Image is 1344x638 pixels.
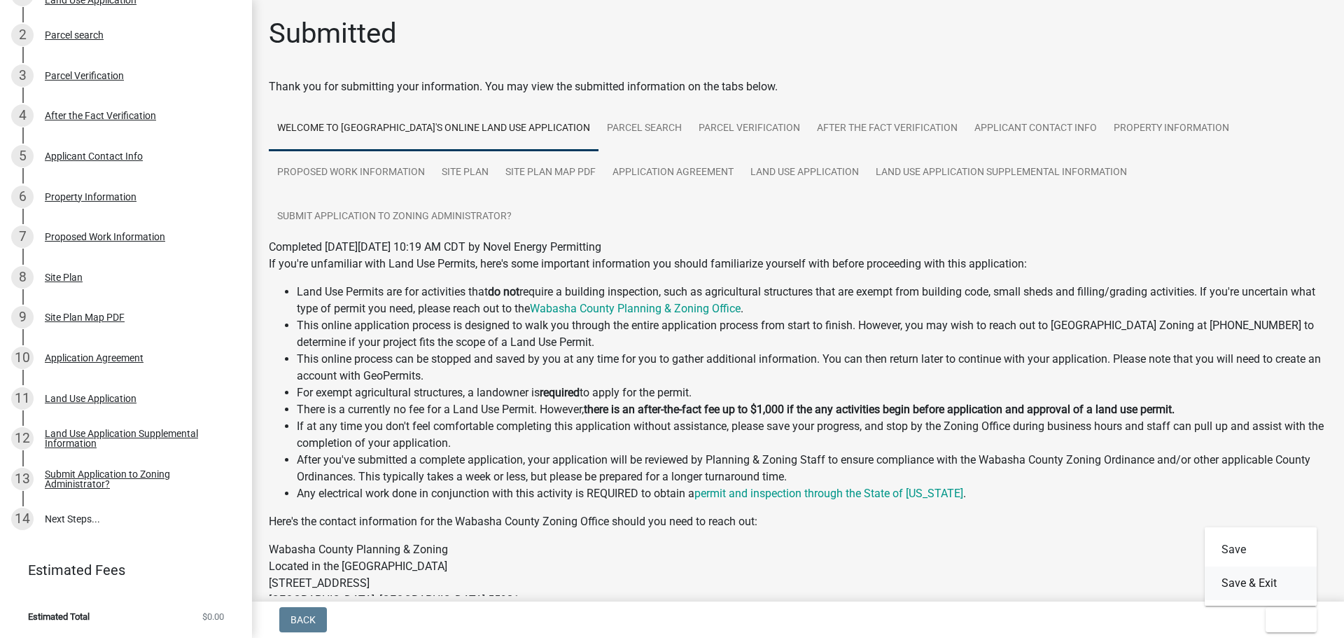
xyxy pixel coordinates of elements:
div: Exit [1205,527,1317,606]
li: For exempt agricultural structures, a landowner is to apply for the permit. [297,384,1327,401]
p: Here's the contact information for the Wabasha County Zoning Office should you need to reach out: [269,513,1327,530]
strong: required [540,386,580,399]
a: Application Agreement [604,151,742,195]
a: Estimated Fees [11,556,230,584]
div: Land Use Application [45,394,136,403]
a: Submit Application to Zoning Administrator? [269,195,520,240]
li: This online application process is designed to walk you through the entire application process fr... [297,317,1327,351]
a: Parcel search [598,106,690,151]
span: $0.00 [202,612,224,621]
div: 10 [11,347,34,369]
a: After the Fact Verification [808,106,966,151]
div: Property Information [45,192,136,202]
span: Completed [DATE][DATE] 10:19 AM CDT by Novel Energy Permitting [269,240,601,254]
div: 14 [11,508,34,530]
div: Applicant Contact Info [45,151,143,161]
div: 2 [11,24,34,46]
a: Site Plan [433,151,497,195]
button: Save [1205,533,1317,567]
div: 8 [11,266,34,289]
div: Application Agreement [45,353,143,363]
a: permit and inspection through the State of [US_STATE] [694,487,963,500]
h1: Submitted [269,17,397,50]
strong: do not [488,285,519,298]
a: Site Plan Map PDF [497,151,604,195]
li: After you've submitted a complete application, your application will be reviewed by Planning & Zo... [297,452,1327,485]
div: 5 [11,145,34,167]
div: After the Fact Verification [45,111,156,120]
div: 7 [11,226,34,248]
span: Exit [1277,614,1297,625]
div: 12 [11,427,34,450]
div: 13 [11,468,34,490]
li: This online process can be stopped and saved by you at any time for you to gather additional info... [297,351,1327,384]
a: Wabasha County Planning & Zoning Office [530,302,741,315]
div: 9 [11,306,34,328]
span: Estimated Total [28,612,90,621]
li: If at any time you don't feel comfortable completing this application without assistance, please ... [297,418,1327,452]
p: If you're unfamiliar with Land Use Permits, here's some important information you should familiar... [269,256,1327,272]
li: There is a currently no fee for a Land Use Permit. However, [297,401,1327,418]
div: Parcel Verification [45,71,124,81]
div: Proposed Work Information [45,232,165,242]
a: Applicant Contact Info [966,106,1105,151]
div: 4 [11,104,34,127]
button: Save & Exit [1205,567,1317,600]
button: Exit [1266,607,1317,632]
a: Land Use Application [742,151,867,195]
a: Land Use Application Supplemental Information [867,151,1135,195]
li: Land Use Permits are for activities that require a building inspection, such as agricultural stru... [297,284,1327,317]
div: Land Use Application Supplemental Information [45,429,230,448]
div: 3 [11,64,34,87]
a: Property Information [1105,106,1238,151]
a: Welcome to [GEOGRAPHIC_DATA]'s Online Land Use Application [269,106,598,151]
button: Back [279,607,327,632]
div: 6 [11,186,34,208]
div: Site Plan [45,272,83,282]
div: Parcel search [45,30,104,40]
strong: there is an after-the-fact fee up to $1,000 if the any activities begin before application and ap... [584,403,1175,416]
div: Site Plan Map PDF [45,312,125,322]
div: 11 [11,387,34,410]
a: Proposed Work Information [269,151,433,195]
div: Thank you for submitting your information. You may view the submitted information on the tabs below. [269,78,1327,95]
div: Submit Application to Zoning Administrator? [45,469,230,489]
span: Back [290,614,316,625]
a: Parcel Verification [690,106,808,151]
li: Any electrical work done in conjunction with this activity is REQUIRED to obtain a . [297,485,1327,502]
